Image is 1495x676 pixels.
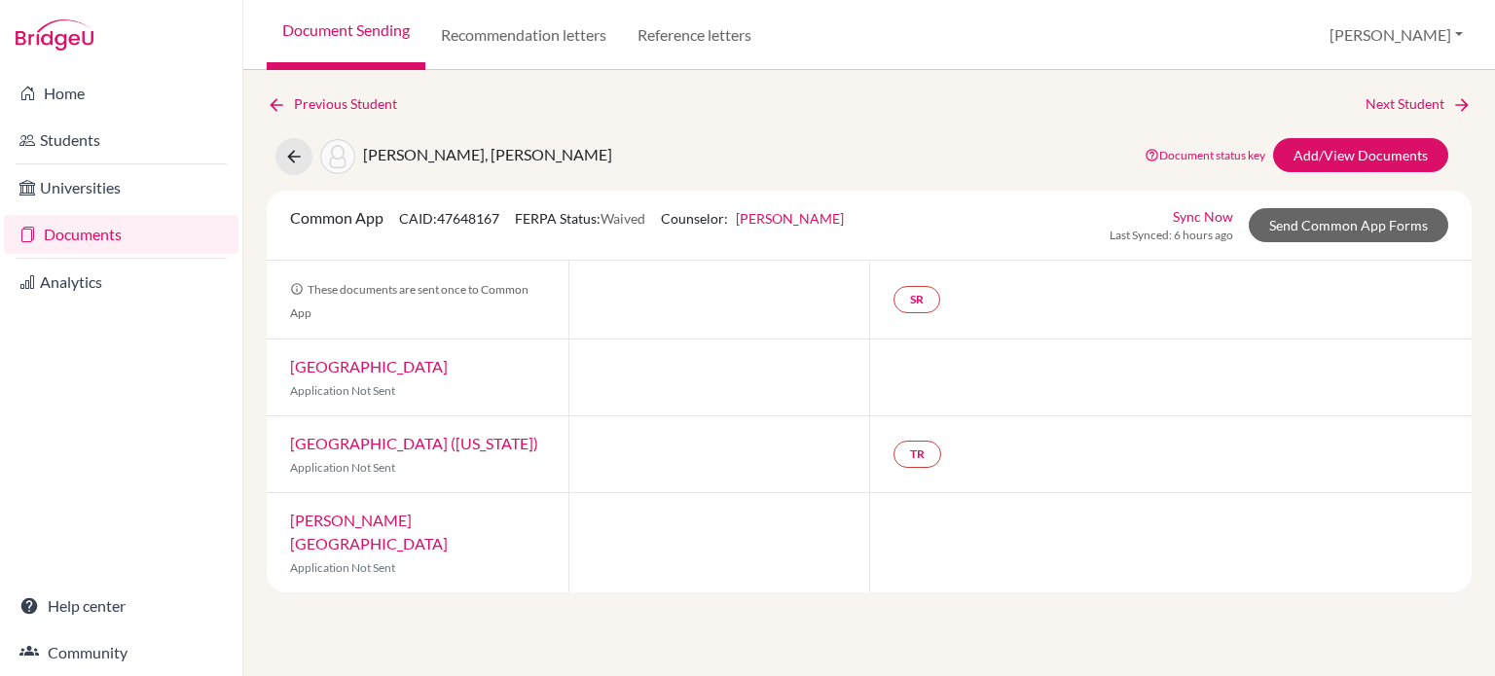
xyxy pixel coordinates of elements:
a: SR [893,286,940,313]
span: CAID: 47648167 [399,210,499,227]
a: Add/View Documents [1273,138,1448,172]
span: FERPA Status: [515,210,645,227]
a: [PERSON_NAME][GEOGRAPHIC_DATA] [290,511,448,552]
a: Help center [4,587,238,625]
button: [PERSON_NAME] [1321,17,1472,53]
span: These documents are sent once to Common App [290,282,529,320]
a: Document status key [1145,148,1265,162]
a: Next Student [1366,93,1472,115]
a: [GEOGRAPHIC_DATA] [290,357,448,375]
a: Send Common App Forms [1249,208,1448,242]
a: [PERSON_NAME] [736,210,844,227]
span: Waived [601,210,645,227]
img: Bridge-U [16,19,93,51]
span: Common App [290,208,383,227]
span: Application Not Sent [290,460,395,475]
a: TR [893,441,941,468]
a: Home [4,74,238,113]
a: Students [4,121,238,160]
span: Counselor: [661,210,844,227]
span: Application Not Sent [290,383,395,398]
a: Analytics [4,263,238,302]
span: [PERSON_NAME], [PERSON_NAME] [363,145,612,163]
a: [GEOGRAPHIC_DATA] ([US_STATE]) [290,434,538,452]
a: Sync Now [1173,206,1233,227]
a: Universities [4,168,238,207]
a: Documents [4,215,238,254]
a: Community [4,633,238,672]
span: Application Not Sent [290,560,395,575]
span: Last Synced: 6 hours ago [1110,227,1233,244]
a: Previous Student [267,93,413,115]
